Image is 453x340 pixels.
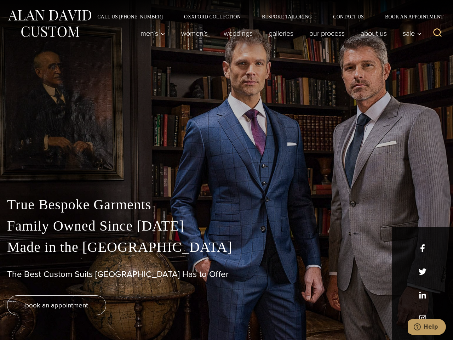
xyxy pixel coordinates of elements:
[251,14,322,19] a: Bespoke Tailoring
[173,26,216,40] a: Women’s
[322,14,374,19] a: Contact Us
[408,319,446,336] iframe: Opens a widget where you can chat to one of our agents
[395,26,426,40] button: Sale sub menu toggle
[429,25,446,42] button: View Search Form
[133,26,426,40] nav: Primary Navigation
[216,26,261,40] a: weddings
[133,26,173,40] button: Men’s sub menu toggle
[25,300,88,310] span: book an appointment
[87,14,173,19] a: Call Us [PHONE_NUMBER]
[7,295,106,315] a: book an appointment
[87,14,446,19] nav: Secondary Navigation
[302,26,353,40] a: Our Process
[374,14,446,19] a: Book an Appointment
[353,26,395,40] a: About Us
[261,26,302,40] a: Galleries
[7,194,446,258] p: True Bespoke Garments Family Owned Since [DATE] Made in the [GEOGRAPHIC_DATA]
[173,14,251,19] a: Oxxford Collection
[7,269,446,279] h1: The Best Custom Suits [GEOGRAPHIC_DATA] Has to Offer
[7,8,92,39] img: Alan David Custom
